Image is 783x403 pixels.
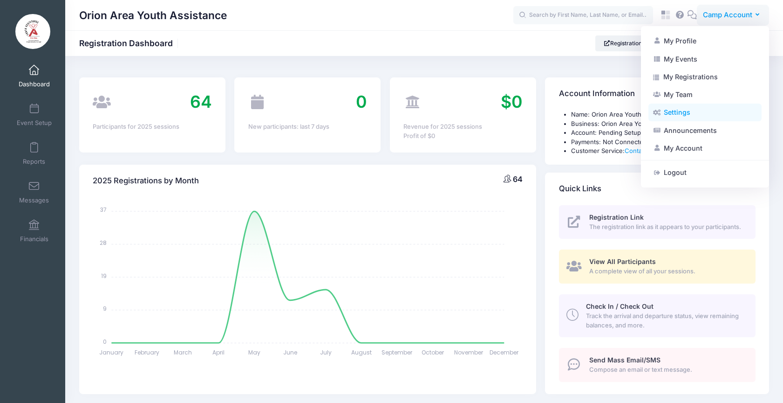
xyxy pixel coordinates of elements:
[648,104,762,121] a: Settings
[12,176,56,208] a: Messages
[356,91,367,112] span: 0
[19,196,49,204] span: Messages
[79,38,181,48] h1: Registration Dashboard
[403,122,522,140] div: Revenue for 2025 sessions Profit of $0
[12,137,56,170] a: Reports
[15,14,50,49] img: Orion Area Youth Assistance
[571,138,756,147] li: Payments: Not Connected
[571,146,756,156] li: Customer Service:
[320,348,332,356] tspan: July
[422,348,444,356] tspan: October
[135,348,160,356] tspan: February
[174,348,192,356] tspan: March
[513,6,653,25] input: Search by First Name, Last Name, or Email...
[12,98,56,131] a: Event Setup
[595,35,663,51] a: Registration Link
[93,168,199,195] h4: 2025 Registrations by Month
[559,81,635,107] h4: Account Information
[93,122,211,132] div: Participants for 2025 sessions
[12,215,56,247] a: Financials
[697,5,769,26] button: Camp Account
[648,86,762,104] a: My Team
[248,348,260,356] tspan: May
[248,122,367,132] div: New participants: last 7 days
[648,32,762,50] a: My Profile
[103,338,107,346] tspan: 0
[100,348,124,356] tspan: January
[382,348,413,356] tspan: September
[513,174,523,184] span: 64
[190,91,212,112] span: 64
[79,5,227,26] h1: Orion Area Youth Assistance
[351,348,372,356] tspan: August
[648,68,762,86] a: My Registrations
[703,10,752,20] span: Camp Account
[213,348,225,356] tspan: April
[571,128,756,138] li: Account: Pending Setup
[589,365,745,375] span: Compose an email or text message.
[589,267,745,276] span: A complete view of all your sessions.
[101,206,107,214] tspan: 37
[12,60,56,92] a: Dashboard
[589,356,660,364] span: Send Mass Email/SMS
[586,302,654,310] span: Check In / Check Out
[571,119,756,129] li: Business: Orion Area Youth Assistance
[19,80,50,88] span: Dashboard
[625,147,657,154] a: Contact Us
[103,305,107,313] tspan: 9
[100,239,107,247] tspan: 28
[589,213,644,221] span: Registration Link
[571,110,756,119] li: Name: Orion Area Youth Assistance
[20,235,48,243] span: Financials
[589,222,745,232] span: The registration link as it appears to your participants.
[559,348,756,382] a: Send Mass Email/SMS Compose an email or text message.
[454,348,483,356] tspan: November
[490,348,519,356] tspan: December
[559,294,756,337] a: Check In / Check Out Track the arrival and departure status, view remaining balances, and more.
[589,257,656,265] span: View All Participants
[17,119,52,127] span: Event Setup
[501,91,523,112] span: $0
[648,50,762,68] a: My Events
[586,312,745,330] span: Track the arrival and departure status, view remaining balances, and more.
[559,205,756,239] a: Registration Link The registration link as it appears to your participants.
[23,158,45,166] span: Reports
[648,139,762,157] a: My Account
[283,348,297,356] tspan: June
[102,272,107,280] tspan: 19
[559,250,756,284] a: View All Participants A complete view of all your sessions.
[559,175,601,202] h4: Quick Links
[648,164,762,181] a: Logout
[648,122,762,139] a: Announcements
